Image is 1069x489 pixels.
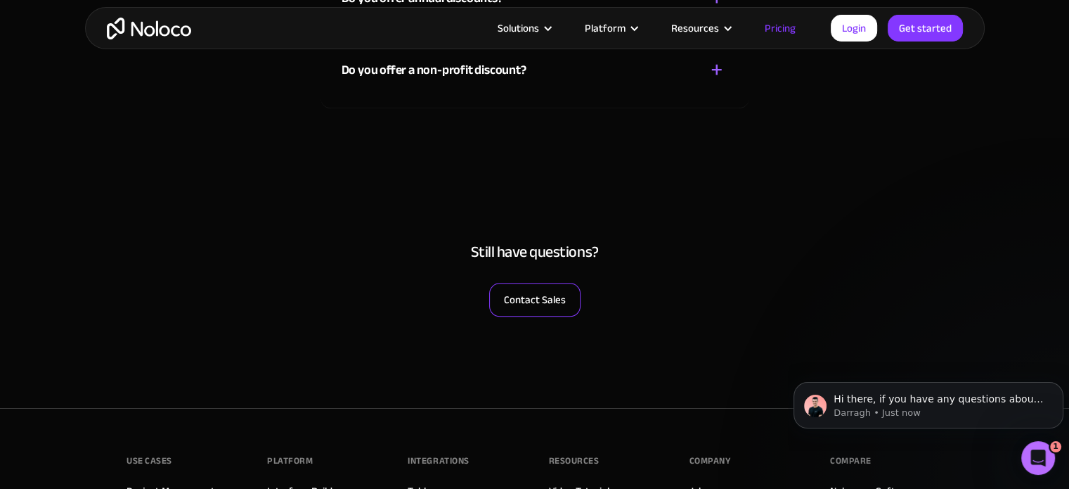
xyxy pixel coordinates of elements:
a: home [107,18,191,39]
div: Use Cases [127,450,172,471]
div: Do you offer a non-profit discount? [342,60,526,81]
span: 1 [1050,441,1061,452]
div: Compare [830,450,872,471]
a: Contact Sales [489,283,581,317]
div: Platform [585,19,626,37]
div: Solutions [480,19,567,37]
iframe: Intercom notifications message [788,353,1069,451]
div: Resources [654,19,747,37]
a: Pricing [747,19,813,37]
a: Get started [888,15,963,42]
iframe: Intercom live chat [1021,441,1055,475]
div: Company [689,450,731,471]
div: INTEGRATIONS [408,450,469,471]
div: + [711,58,723,82]
div: Resources [671,19,719,37]
div: Solutions [498,19,539,37]
div: Platform [267,450,313,471]
a: Login [831,15,877,42]
h4: Still have questions? [99,242,971,262]
div: Platform [567,19,654,37]
div: Resources [549,450,600,471]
